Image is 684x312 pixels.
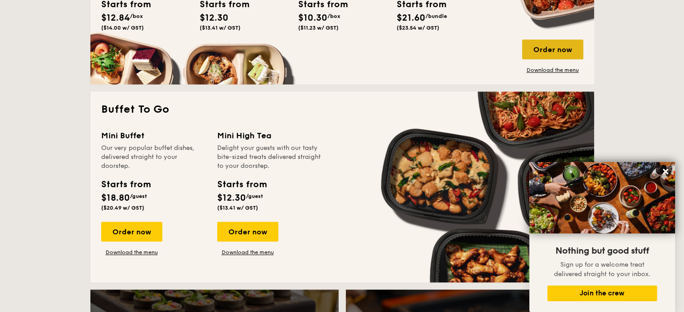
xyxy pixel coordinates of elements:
[101,222,162,242] div: Order now
[554,261,650,278] span: Sign up for a welcome treat delivered straight to your inbox.
[327,13,340,19] span: /box
[101,249,162,256] a: Download the menu
[529,162,675,233] img: DSC07876-Edit02-Large.jpeg
[101,13,130,23] span: $12.84
[217,193,246,203] span: $12.30
[217,129,322,142] div: Mini High Tea
[101,178,150,191] div: Starts from
[397,25,439,31] span: ($23.54 w/ GST)
[200,25,241,31] span: ($13.41 w/ GST)
[397,13,425,23] span: $21.60
[522,40,583,59] div: Order now
[217,144,322,171] div: Delight your guests with our tasty bite-sized treats delivered straight to your doorstep.
[298,13,327,23] span: $10.30
[200,13,228,23] span: $12.30
[547,286,657,301] button: Join the crew
[555,246,649,256] span: Nothing but good stuff
[246,193,263,199] span: /guest
[658,164,673,179] button: Close
[101,205,144,211] span: ($20.49 w/ GST)
[130,193,147,199] span: /guest
[101,144,206,171] div: Our very popular buffet dishes, delivered straight to your doorstep.
[217,205,258,211] span: ($13.41 w/ GST)
[298,25,339,31] span: ($11.23 w/ GST)
[101,193,130,203] span: $18.80
[101,129,206,142] div: Mini Buffet
[522,66,583,74] a: Download the menu
[217,222,278,242] div: Order now
[425,13,447,19] span: /bundle
[217,249,278,256] a: Download the menu
[101,25,144,31] span: ($14.00 w/ GST)
[130,13,143,19] span: /box
[217,178,266,191] div: Starts from
[101,102,583,117] h2: Buffet To Go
